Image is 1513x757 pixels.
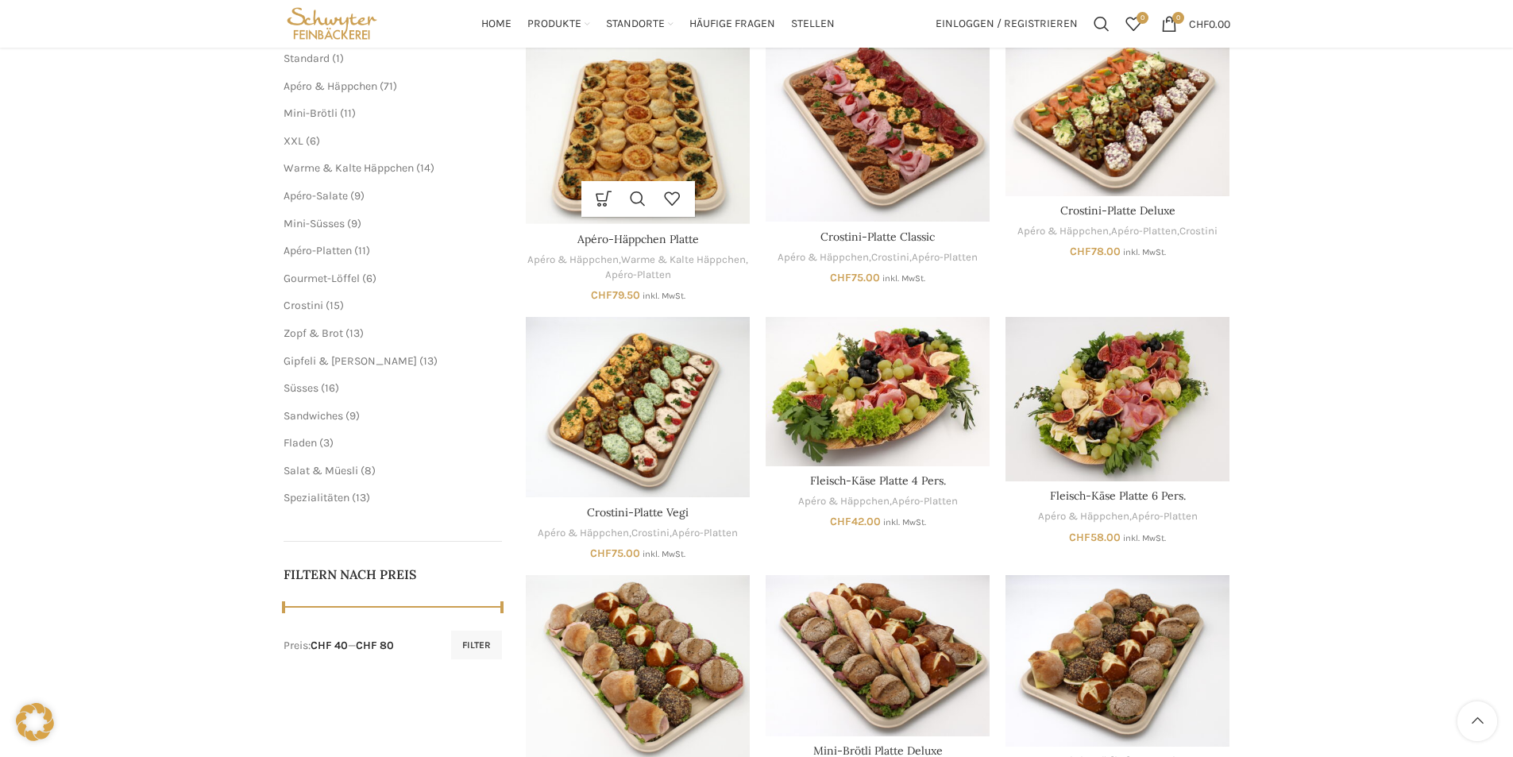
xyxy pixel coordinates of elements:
div: Preis: — [284,638,394,654]
a: Sandwiches [284,409,343,423]
span: 13 [356,491,366,504]
a: Crostini-Platte Vegi [587,505,689,519]
a: Zopf & Brot [284,326,343,340]
a: Crostini [631,526,670,541]
span: CHF 40 [311,639,348,652]
span: Produkte [527,17,581,32]
div: , , [766,250,990,265]
span: CHF [1189,17,1209,30]
h5: Filtern nach Preis [284,566,503,583]
a: Crostini-Platte Deluxe [1060,203,1175,218]
a: Fleisch-Käse Platte 6 Pers. [1005,317,1229,481]
bdi: 75.00 [830,271,880,284]
a: Apéro-Salate [284,189,348,203]
a: Apéro-Platten [1132,509,1198,524]
span: CHF [1070,245,1091,258]
span: 71 [384,79,393,93]
div: , , [526,253,750,282]
a: Apéro-Platten [892,494,958,509]
a: Süsses [284,381,318,395]
a: Apéro-Häppchen Platte [577,232,699,246]
a: Crostini [284,299,323,312]
a: Salat & Müesli [284,464,358,477]
div: , [1005,509,1229,524]
span: Gipfeli & [PERSON_NAME] [284,354,417,368]
a: Mini-Süsses [284,217,345,230]
span: Standorte [606,17,665,32]
a: Apéro & Häppchen [527,253,619,268]
bdi: 42.00 [830,515,881,528]
span: Häufige Fragen [689,17,775,32]
span: 9 [354,189,361,203]
a: Mini-Brötli Platte Deluxe [766,575,990,736]
a: Apéro-Häppchen Platte [526,37,750,225]
span: 13 [349,326,360,340]
a: Crostini [1179,224,1218,239]
span: 6 [310,134,316,148]
a: Gourmet-Löffel [284,272,360,285]
a: Crostini-Platte Classic [766,37,990,222]
a: Apéro-Platten [284,244,352,257]
span: Einloggen / Registrieren [936,18,1078,29]
span: 0 [1137,12,1148,24]
a: Stellen [791,8,835,40]
span: CHF [591,288,612,302]
span: 6 [366,272,372,285]
a: Häufige Fragen [689,8,775,40]
a: Schnellansicht [621,181,655,217]
div: Main navigation [388,8,927,40]
small: inkl. MwSt. [883,517,926,527]
span: Home [481,17,511,32]
a: Site logo [284,16,381,29]
a: Fleisch-Käse Platte 6 Pers. [1050,489,1186,503]
a: Apéro-Platten [672,526,738,541]
a: Mini-Brötli Platte Vegi [1005,575,1229,747]
div: , [766,494,990,509]
a: Mini-Brötli [284,106,338,120]
a: Standard [284,52,330,65]
a: Apéro-Platten [912,250,978,265]
a: Apéro & Häppchen [538,526,629,541]
span: Stellen [791,17,835,32]
a: Fladen [284,436,317,450]
a: Apéro & Häppchen [1038,509,1129,524]
a: Apéro-Platten [1111,224,1177,239]
a: Apéro & Häppchen [284,79,377,93]
span: 8 [365,464,372,477]
a: Standorte [606,8,674,40]
span: 9 [349,409,356,423]
span: CHF [590,547,612,560]
a: Crostini-Platte Deluxe [1005,37,1229,195]
a: 0 [1117,8,1149,40]
span: CHF [830,271,851,284]
a: Suchen [1086,8,1117,40]
a: Produkte [527,8,590,40]
a: Crostini-Platte Vegi [526,317,750,498]
span: 11 [358,244,366,257]
a: In den Warenkorb legen: „Apéro-Häppchen Platte“ [587,181,621,217]
span: 1 [336,52,340,65]
span: 15 [330,299,340,312]
span: 9 [351,217,357,230]
a: Fleisch-Käse Platte 4 Pers. [810,473,946,488]
a: Apéro & Häppchen [798,494,890,509]
a: Fleisch-Käse Platte 4 Pers. [766,317,990,466]
span: 0 [1172,12,1184,24]
span: 3 [323,436,330,450]
a: Warme & Kalte Häppchen [621,253,746,268]
a: Spezialitäten [284,491,349,504]
bdi: 75.00 [590,547,640,560]
a: XXL [284,134,303,148]
span: 11 [344,106,352,120]
a: Apéro-Platten [605,268,671,283]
